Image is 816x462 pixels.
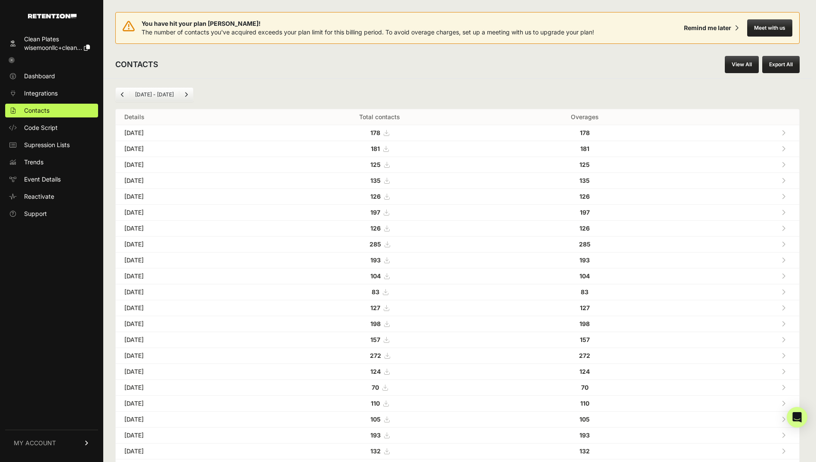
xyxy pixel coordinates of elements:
[372,288,388,296] a: 83
[370,193,389,200] a: 126
[370,272,381,280] strong: 104
[5,104,98,117] a: Contacts
[370,416,389,423] a: 105
[581,288,588,296] strong: 83
[372,384,388,391] a: 70
[24,158,43,166] span: Trends
[370,431,389,439] a: 193
[370,177,381,184] strong: 135
[24,72,55,80] span: Dashboard
[370,447,381,455] strong: 132
[24,123,58,132] span: Code Script
[142,28,594,36] span: The number of contacts you've acquired exceeds your plan limit for this billing period. To avoid ...
[116,125,265,141] td: [DATE]
[116,332,265,348] td: [DATE]
[116,253,265,268] td: [DATE]
[681,20,742,36] button: Remind me later
[495,109,674,125] th: Overages
[579,447,590,455] strong: 132
[580,145,589,152] strong: 181
[580,336,590,343] strong: 157
[370,368,381,375] strong: 124
[24,35,90,43] div: Clean Plates
[142,19,594,28] span: You have hit your plan [PERSON_NAME]!
[370,304,389,311] a: 127
[5,207,98,221] a: Support
[747,19,792,37] button: Meet with us
[370,225,389,232] a: 126
[116,364,265,380] td: [DATE]
[371,145,380,152] strong: 181
[116,444,265,459] td: [DATE]
[370,129,389,136] a: 178
[684,24,731,32] div: Remind me later
[762,56,800,73] button: Export All
[116,88,129,102] a: Previous
[5,138,98,152] a: Supression Lists
[579,416,590,423] strong: 105
[370,368,389,375] a: 124
[370,272,389,280] a: 104
[265,109,495,125] th: Total contacts
[116,237,265,253] td: [DATE]
[5,155,98,169] a: Trends
[581,384,588,391] strong: 70
[24,175,61,184] span: Event Details
[370,256,381,264] strong: 193
[579,352,590,359] strong: 272
[116,109,265,125] th: Details
[580,209,590,216] strong: 197
[370,209,389,216] a: 197
[179,88,193,102] a: Next
[116,221,265,237] td: [DATE]
[370,336,389,343] a: 157
[579,240,591,248] strong: 285
[580,400,589,407] strong: 110
[5,32,98,55] a: Clean Plates wisemoonllc+clean...
[5,86,98,100] a: Integrations
[116,428,265,444] td: [DATE]
[579,368,590,375] strong: 124
[370,352,381,359] strong: 272
[370,161,381,168] strong: 125
[370,320,389,327] a: 198
[116,157,265,173] td: [DATE]
[725,56,759,73] a: View All
[370,320,381,327] strong: 198
[370,177,389,184] a: 135
[579,225,590,232] strong: 126
[579,431,590,439] strong: 193
[5,172,98,186] a: Event Details
[580,304,590,311] strong: 127
[370,336,380,343] strong: 157
[370,431,381,439] strong: 193
[116,396,265,412] td: [DATE]
[5,121,98,135] a: Code Script
[371,145,388,152] a: 181
[5,190,98,203] a: Reactivate
[24,209,47,218] span: Support
[5,69,98,83] a: Dashboard
[370,193,381,200] strong: 126
[370,240,381,248] strong: 285
[116,412,265,428] td: [DATE]
[579,177,590,184] strong: 135
[579,161,590,168] strong: 125
[370,161,389,168] a: 125
[370,304,380,311] strong: 127
[370,352,390,359] a: 272
[370,240,390,248] a: 285
[579,272,590,280] strong: 104
[372,288,379,296] strong: 83
[372,384,379,391] strong: 70
[116,380,265,396] td: [DATE]
[579,193,590,200] strong: 126
[116,284,265,300] td: [DATE]
[115,59,158,71] h2: CONTACTS
[116,316,265,332] td: [DATE]
[28,14,77,18] img: Retention.com
[24,89,58,98] span: Integrations
[116,348,265,364] td: [DATE]
[116,173,265,189] td: [DATE]
[370,256,389,264] a: 193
